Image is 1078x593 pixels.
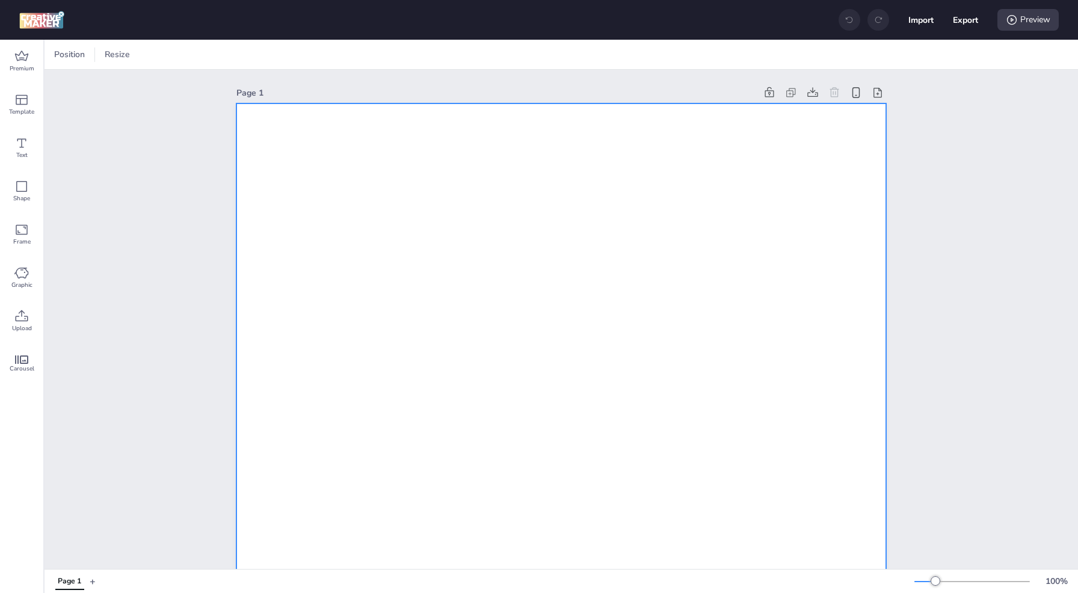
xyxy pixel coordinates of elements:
[52,48,87,61] span: Position
[16,150,28,160] span: Text
[102,48,132,61] span: Resize
[236,87,756,99] div: Page 1
[11,280,32,290] span: Graphic
[1042,575,1071,588] div: 100 %
[58,576,81,587] div: Page 1
[10,64,34,73] span: Premium
[953,7,978,32] button: Export
[997,9,1059,31] div: Preview
[13,237,31,247] span: Frame
[49,571,90,592] div: Tabs
[13,194,30,203] span: Shape
[908,7,934,32] button: Import
[19,11,64,29] img: logo Creative Maker
[9,107,34,117] span: Template
[10,364,34,373] span: Carousel
[90,571,96,592] button: +
[12,324,32,333] span: Upload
